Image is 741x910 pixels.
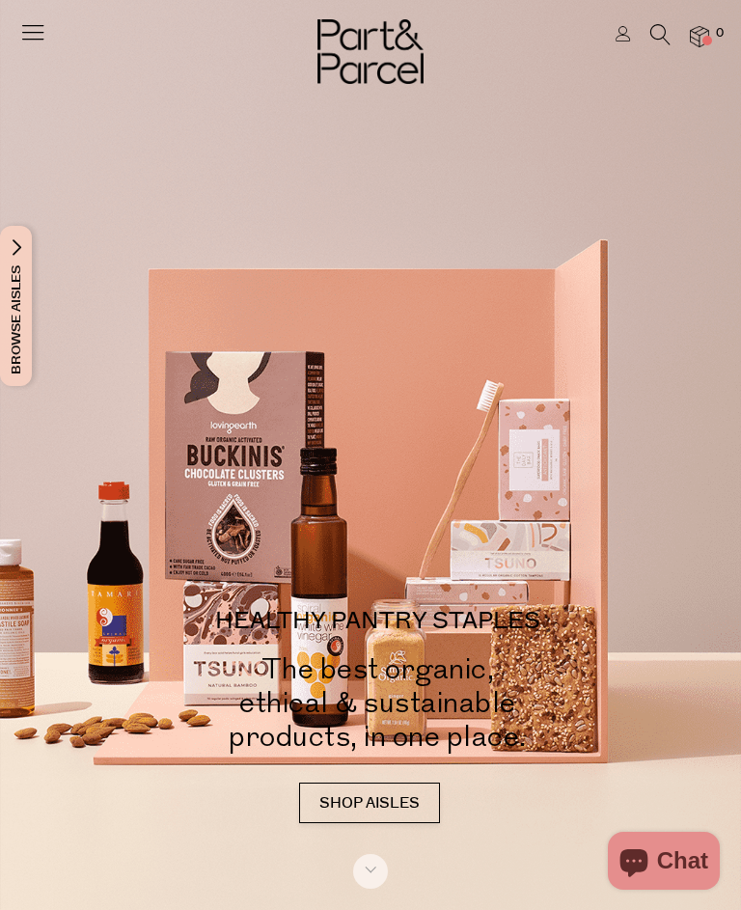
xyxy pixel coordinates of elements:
span: 0 [711,25,728,42]
a: 0 [690,26,709,46]
p: HEALTHY PANTRY STAPLES [58,610,698,633]
a: SHOP AISLES [299,783,440,823]
span: Browse Aisles [6,226,27,386]
inbox-online-store-chat: Shopify online store chat [602,832,726,895]
img: Part&Parcel [317,19,424,84]
h2: The best organic, ethical & sustainable products, in one place. [58,652,698,754]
